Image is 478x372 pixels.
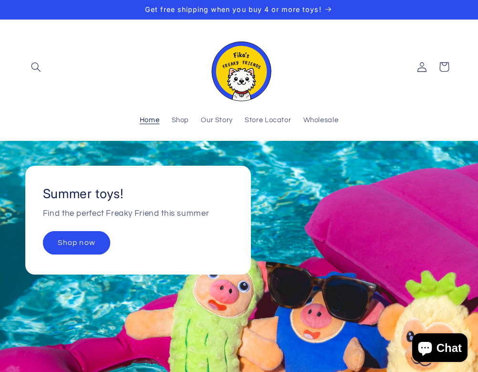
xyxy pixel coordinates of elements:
[134,110,166,131] a: Home
[195,110,239,131] a: Our Story
[409,333,470,364] inbox-online-store-chat: Shopify online store chat
[297,110,344,131] a: Wholesale
[303,116,339,125] span: Wholesale
[202,29,276,105] a: Fika's Freaky Friends
[166,110,195,131] a: Shop
[206,33,272,101] img: Fika's Freaky Friends
[42,186,123,202] h2: Summer toys!
[201,116,233,125] span: Our Story
[42,231,110,255] a: Shop now
[172,116,189,125] span: Shop
[42,207,208,222] p: Find the perfect Freaky Friend this summer
[145,5,321,13] span: Get free shipping when you buy 4 or more toys!
[25,56,47,78] summary: Search
[245,116,291,125] span: Store Locator
[140,116,160,125] span: Home
[239,110,297,131] a: Store Locator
